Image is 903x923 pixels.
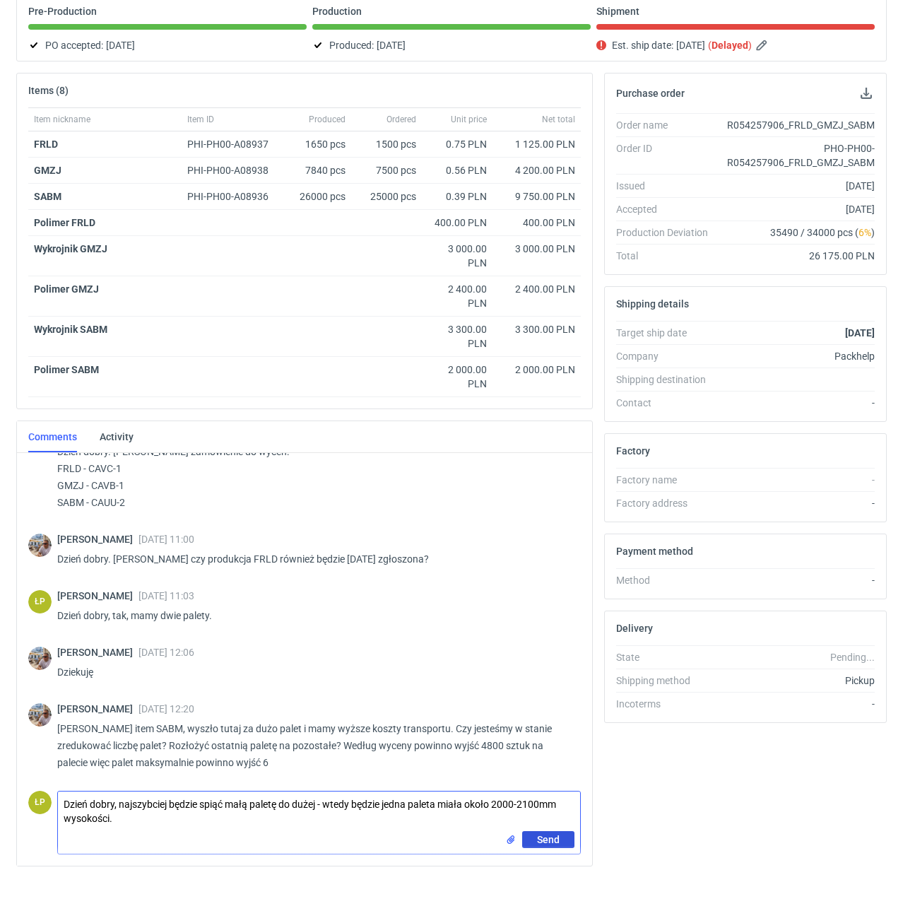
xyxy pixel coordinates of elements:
div: 1500 pcs [351,131,422,158]
div: 3 000.00 PLN [427,242,487,270]
span: Net total [542,114,575,125]
div: Order ID [616,141,719,170]
span: [PERSON_NAME] [57,647,138,658]
a: Comments [28,421,77,452]
div: Łukasz Postawa [28,590,52,613]
span: [DATE] 12:20 [138,703,194,715]
div: Contact [616,396,719,410]
button: Edit estimated shipping date [755,37,772,54]
p: Shipment [596,6,639,17]
span: Send [537,835,560,845]
a: FRLD [34,139,58,150]
h2: Shipping details [616,298,689,310]
figcaption: ŁP [28,791,52,814]
p: Pre-Production [28,6,97,17]
div: State [616,650,719,664]
span: [DATE] [676,37,705,54]
div: Michał Palasek [28,534,52,557]
div: Factory name [616,473,719,487]
div: PHI-PH00-A08937 [187,137,282,151]
span: [DATE] [377,37,406,54]
span: [DATE] 12:06 [138,647,194,658]
div: Factory address [616,496,719,510]
p: Dzień dobry. [PERSON_NAME] zamówienie do wycen: FRLD - CAVC-1 GMZJ - CAVB-1 SABM - CAUU-2 [57,443,569,511]
div: - [719,697,875,711]
div: PHO-PH00-R054257906_FRLD_GMZJ_SABM [719,141,875,170]
div: Method [616,573,719,587]
div: - [719,396,875,410]
span: [PERSON_NAME] [57,590,138,601]
div: Company [616,349,719,363]
a: Activity [100,421,134,452]
div: Total [616,249,719,263]
p: Production [312,6,362,17]
div: 2 000.00 PLN [427,363,487,391]
p: [PERSON_NAME] item SABM, wyszło tutaj za dużo palet i mamy wyższe koszty transportu. Czy jesteśmy... [57,720,569,771]
span: Ordered [386,114,416,125]
div: Est. ship date: [596,37,875,54]
div: 9 750.00 PLN [498,189,575,204]
div: 4 200.00 PLN [498,163,575,177]
div: 1 125.00 PLN [498,137,575,151]
div: Produced: [312,37,591,54]
span: [PERSON_NAME] [57,703,138,715]
div: 3 300.00 PLN [498,322,575,336]
strong: Polimer GMZJ [34,283,99,295]
span: Produced [309,114,346,125]
em: ( [708,40,712,51]
div: - [719,473,875,487]
div: PO accepted: [28,37,307,54]
span: 35490 / 34000 pcs ( ) [770,225,875,240]
div: 2 400.00 PLN [498,282,575,296]
div: Packhelp [719,349,875,363]
img: Michał Palasek [28,703,52,727]
span: [PERSON_NAME] [57,534,138,545]
em: ) [748,40,752,51]
div: 2 000.00 PLN [498,363,575,377]
div: Shipping method [616,674,719,688]
strong: Polimer SABM [34,364,99,375]
p: Dzień dobry, tak, mamy dwie palety. [57,607,569,624]
div: - [719,573,875,587]
figcaption: ŁP [28,590,52,613]
h2: Payment method [616,546,693,557]
span: 6% [858,227,871,238]
div: 1650 pcs [288,131,351,158]
div: 400.00 PLN [427,216,487,230]
div: Accepted [616,202,719,216]
div: 3 000.00 PLN [498,242,575,256]
p: Dziekuję [57,664,569,681]
h2: Items (8) [28,85,69,96]
div: 0.75 PLN [427,137,487,151]
a: GMZJ [34,165,61,176]
div: 3 300.00 PLN [427,322,487,351]
div: 7500 pcs [351,158,422,184]
div: 0.56 PLN [427,163,487,177]
div: 26 175.00 PLN [719,249,875,263]
span: Item ID [187,114,214,125]
div: PHI-PH00-A08938 [187,163,282,177]
img: Michał Palasek [28,647,52,670]
div: - [719,496,875,510]
div: 2 400.00 PLN [427,282,487,310]
span: [DATE] 11:03 [138,590,194,601]
strong: Wykrojnik GMZJ [34,243,107,254]
strong: Wykrojnik SABM [34,324,107,335]
h2: Purchase order [616,88,685,99]
span: [DATE] 11:00 [138,534,194,545]
strong: [DATE] [845,327,875,339]
a: SABM [34,191,61,202]
button: Download PO [858,85,875,102]
div: 26000 pcs [288,184,351,210]
div: Incoterms [616,697,719,711]
span: [DATE] [106,37,135,54]
button: Send [522,831,574,848]
div: Pickup [719,674,875,688]
h2: Delivery [616,623,653,634]
div: Order name [616,118,719,132]
div: Shipping destination [616,372,719,387]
